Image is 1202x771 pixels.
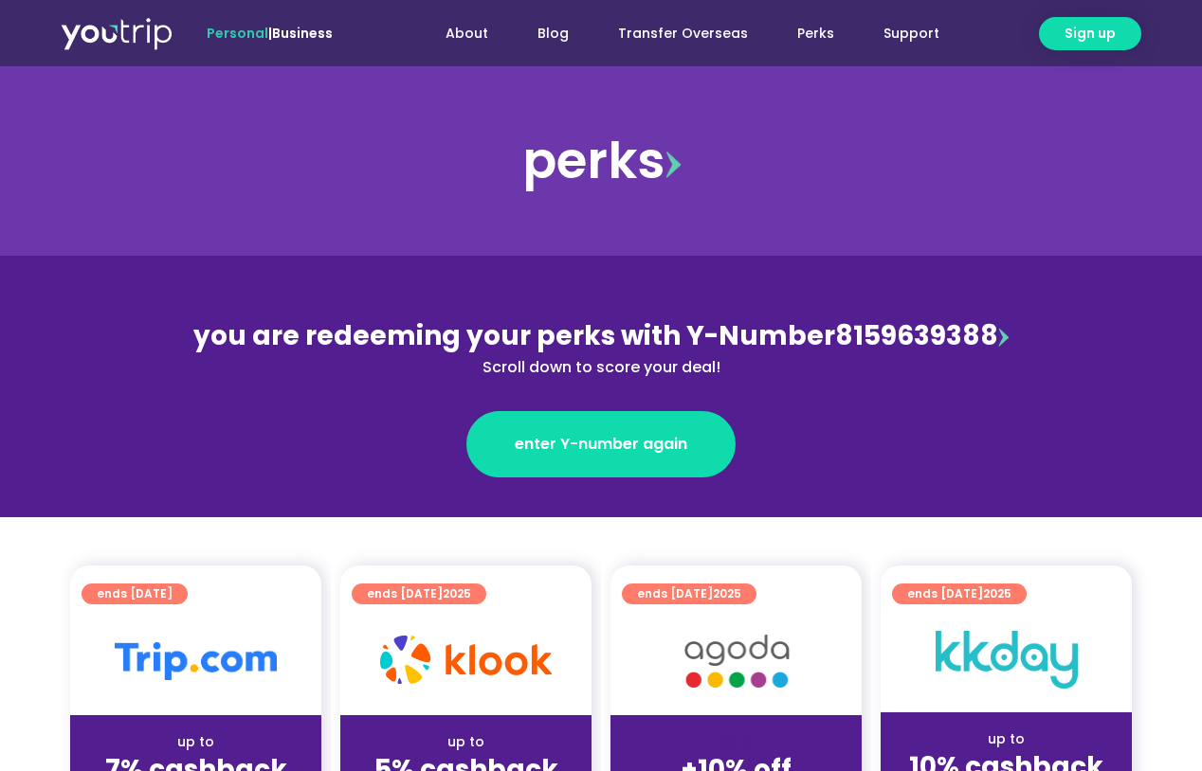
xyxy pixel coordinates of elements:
span: 2025 [713,585,741,601]
nav: Menu [384,16,964,51]
span: ends [DATE] [907,583,1011,604]
div: 8159639388 [190,316,1012,379]
span: ends [DATE] [97,583,173,604]
div: up to [896,729,1117,749]
div: up to [355,732,576,752]
span: | [207,24,333,43]
a: ends [DATE] [82,583,188,604]
a: Transfer Overseas [593,16,773,51]
a: ends [DATE]2025 [352,583,486,604]
a: enter Y-number again [466,411,736,477]
span: up to [719,732,754,751]
a: Perks [773,16,859,51]
span: enter Y-number again [515,433,687,456]
span: Personal [207,24,268,43]
span: Sign up [1065,24,1116,44]
div: up to [85,732,306,752]
span: 2025 [443,585,471,601]
a: Business [272,24,333,43]
span: you are redeeming your perks with Y-Number [193,317,835,354]
a: Support [859,16,964,51]
a: ends [DATE]2025 [622,583,756,604]
span: ends [DATE] [367,583,471,604]
a: Sign up [1039,17,1141,50]
span: 2025 [983,585,1011,601]
span: ends [DATE] [637,583,741,604]
a: Blog [513,16,593,51]
div: Scroll down to score your deal! [190,356,1012,379]
a: About [421,16,513,51]
a: ends [DATE]2025 [892,583,1027,604]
